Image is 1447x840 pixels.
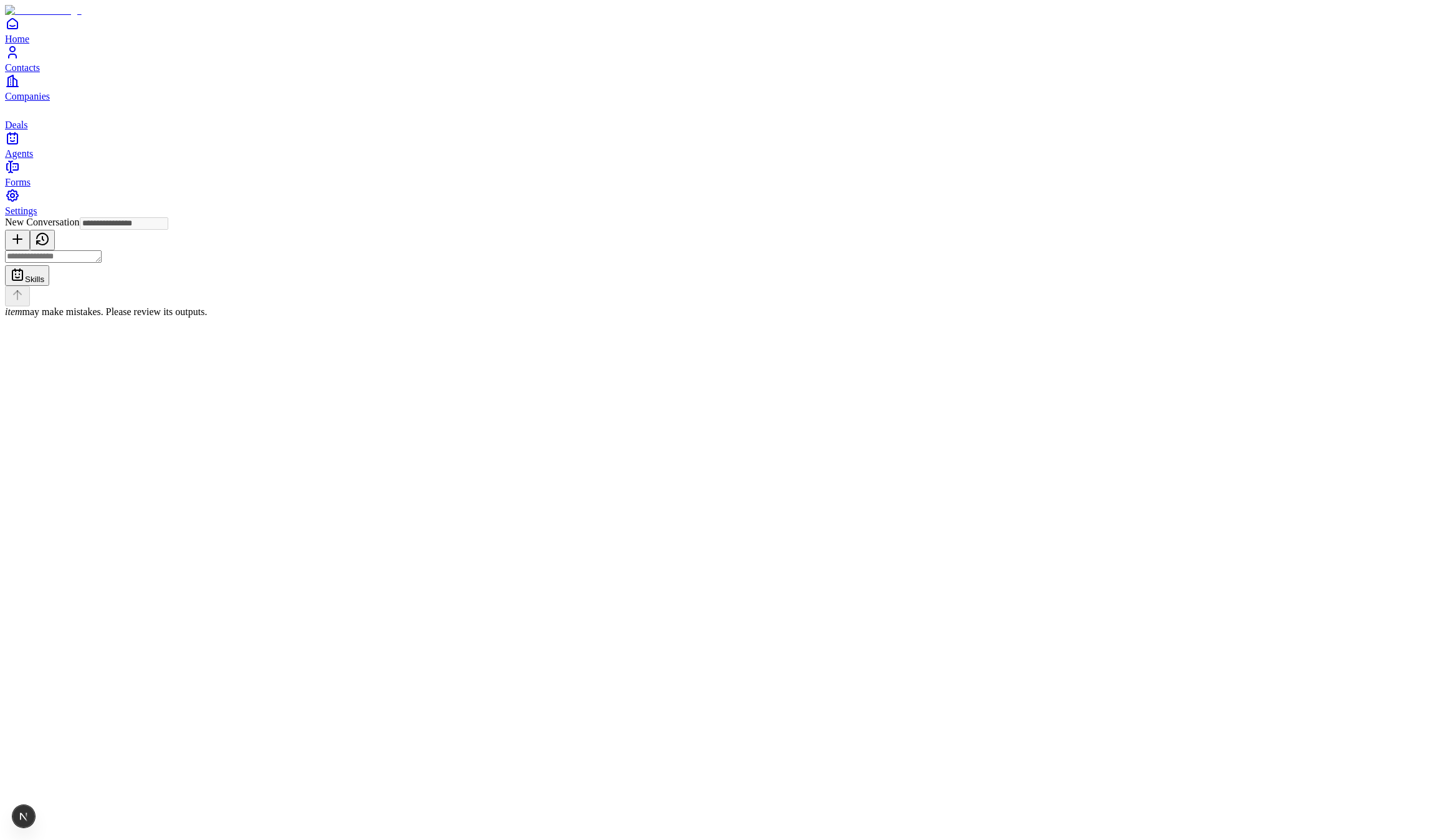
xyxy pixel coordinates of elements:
a: Agents [5,131,1442,159]
a: Forms [5,159,1442,187]
span: Companies [5,91,50,101]
a: Contacts [5,45,1442,73]
img: Item Brain Logo [5,5,82,16]
a: Settings [5,188,1442,216]
div: may make mistakes. Please review its outputs. [5,306,1442,318]
button: Send message [5,286,30,306]
button: Skills [5,265,49,286]
span: Deals [5,120,27,130]
a: Companies [5,73,1442,101]
i: item [5,306,22,317]
a: deals [5,102,1442,130]
span: Forms [5,177,31,187]
span: Settings [5,205,37,216]
span: Home [5,34,29,44]
a: Home [5,16,1442,44]
span: Skills [25,275,44,284]
span: Contacts [5,62,40,73]
button: New conversation [5,230,30,250]
span: New Conversation [5,217,80,227]
button: View history [30,230,55,250]
span: Agents [5,148,33,159]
